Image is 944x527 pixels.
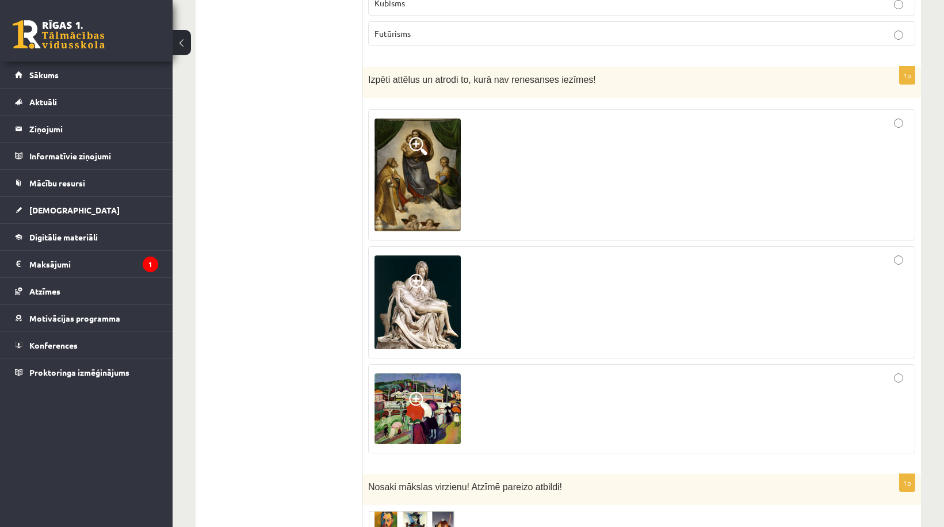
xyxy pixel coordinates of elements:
span: Proktoringa izmēģinājums [29,367,129,377]
span: Sākums [29,70,59,80]
span: Atzīmes [29,286,60,296]
a: Aktuāli [15,89,158,115]
legend: Informatīvie ziņojumi [29,143,158,169]
legend: Maksājumi [29,251,158,277]
span: Izpēti attēlus un atrodi to, kurā nav renesanses iezīmes! [368,75,596,85]
a: Proktoringa izmēģinājums [15,359,158,385]
i: 1 [143,257,158,272]
a: Mācību resursi [15,170,158,196]
span: Futūrisms [374,28,411,39]
a: Maksājumi1 [15,251,158,277]
img: 3.png [374,373,461,444]
p: 1p [899,473,915,492]
a: Motivācijas programma [15,305,158,331]
span: Aktuāli [29,97,57,107]
a: Informatīvie ziņojumi [15,143,158,169]
legend: Ziņojumi [29,116,158,142]
span: Konferences [29,340,78,350]
a: Atzīmes [15,278,158,304]
span: Digitālie materiāli [29,232,98,242]
input: Futūrisms [894,30,903,40]
p: 1p [899,66,915,85]
span: [DEMOGRAPHIC_DATA] [29,205,120,215]
a: Ziņojumi [15,116,158,142]
a: Konferences [15,332,158,358]
span: Nosaki mākslas virzienu! Atzīmē pareizo atbildi! [368,482,562,492]
a: Digitālie materiāli [15,224,158,250]
a: Rīgas 1. Tālmācības vidusskola [13,20,105,49]
img: 2.png [374,255,461,349]
img: 1.png [374,119,461,231]
span: Mācību resursi [29,178,85,188]
span: Motivācijas programma [29,313,120,323]
a: [DEMOGRAPHIC_DATA] [15,197,158,223]
a: Sākums [15,62,158,88]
